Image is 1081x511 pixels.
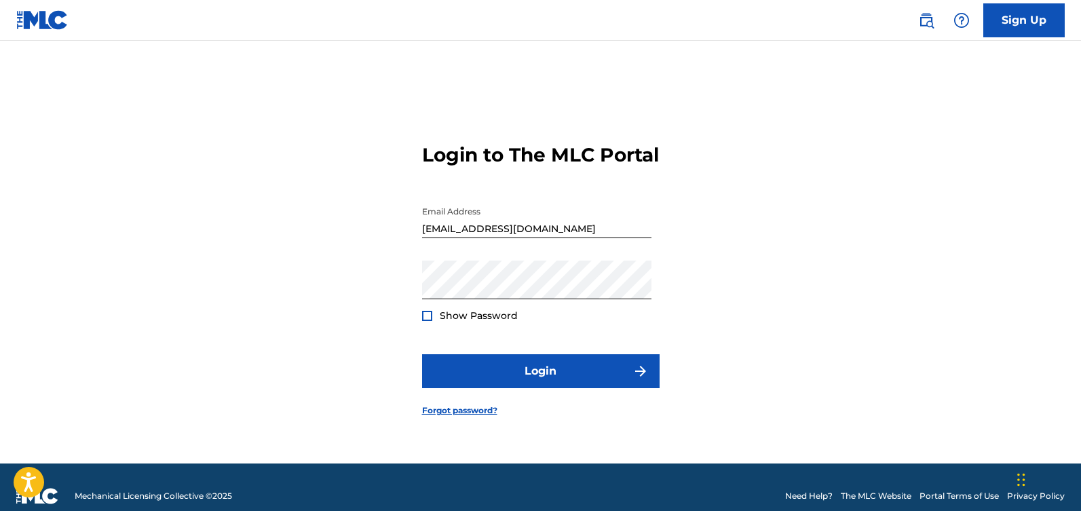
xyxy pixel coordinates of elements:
img: MLC Logo [16,10,69,30]
a: Portal Terms of Use [919,490,999,502]
iframe: Chat Widget [1013,446,1081,511]
a: Privacy Policy [1007,490,1065,502]
button: Login [422,354,660,388]
a: Forgot password? [422,404,497,417]
img: help [953,12,970,29]
span: Mechanical Licensing Collective © 2025 [75,490,232,502]
img: f7272a7cc735f4ea7f67.svg [632,363,649,379]
a: Sign Up [983,3,1065,37]
h3: Login to The MLC Portal [422,143,659,167]
a: The MLC Website [841,490,911,502]
a: Public Search [913,7,940,34]
div: Help [948,7,975,34]
div: Drag [1017,459,1025,500]
span: Show Password [440,309,518,322]
a: Need Help? [785,490,833,502]
img: logo [16,488,58,504]
img: search [918,12,934,29]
